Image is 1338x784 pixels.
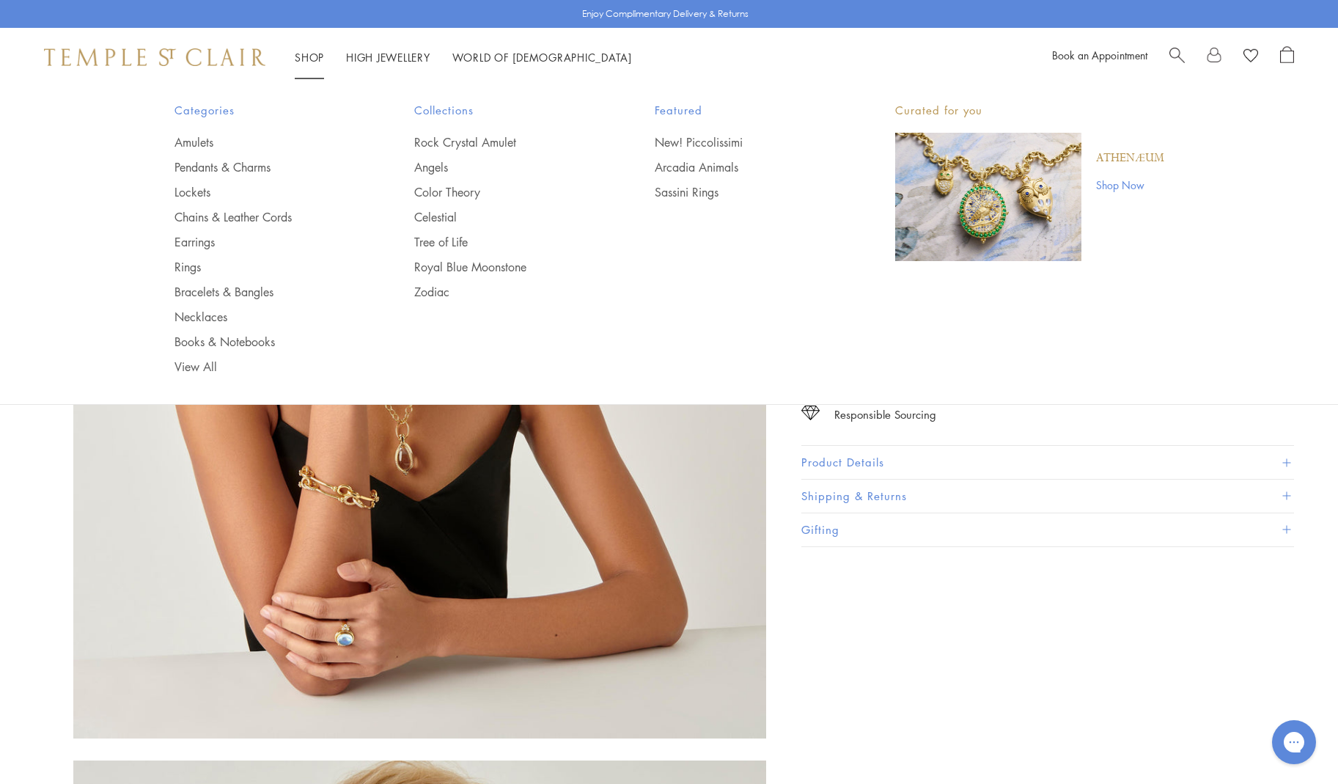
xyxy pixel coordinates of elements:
a: ShopShop [295,50,324,65]
a: View Wishlist [1243,46,1258,68]
a: Search [1169,46,1185,68]
a: New! Piccolissimi [655,134,837,150]
span: Featured [655,101,837,120]
img: Temple St. Clair [44,48,265,66]
a: Sassini Rings [655,184,837,200]
a: Shop Now [1096,177,1164,193]
a: Chains & Leather Cords [174,209,356,225]
button: Product Details [801,446,1294,479]
span: Categories [174,101,356,120]
img: icon_sourcing.svg [801,406,820,420]
a: Royal Blue Moonstone [414,259,596,275]
a: Zodiac [414,284,596,300]
iframe: Gorgias live chat messenger [1265,715,1323,769]
a: Celestial [414,209,596,225]
div: Responsible Sourcing [834,406,936,424]
a: View All [174,359,356,375]
p: Curated for you [895,101,1164,120]
a: Open Shopping Bag [1280,46,1294,68]
button: Gifting [801,513,1294,546]
a: Tree of Life [414,234,596,250]
a: Earrings [174,234,356,250]
a: Angels [414,159,596,175]
button: Shipping & Returns [801,480,1294,513]
a: Book an Appointment [1052,48,1147,62]
a: Pendants & Charms [174,159,356,175]
p: Enjoy Complimentary Delivery & Returns [582,7,749,21]
a: Arcadia Animals [655,159,837,175]
a: Bracelets & Bangles [174,284,356,300]
a: World of [DEMOGRAPHIC_DATA]World of [DEMOGRAPHIC_DATA] [452,50,632,65]
a: Athenæum [1096,150,1164,166]
a: Lockets [174,184,356,200]
a: Necklaces [174,309,356,325]
a: Books & Notebooks [174,334,356,350]
span: Collections [414,101,596,120]
nav: Main navigation [295,48,632,67]
a: Rock Crystal Amulet [414,134,596,150]
a: High JewelleryHigh Jewellery [346,50,430,65]
a: Color Theory [414,184,596,200]
a: Rings [174,259,356,275]
a: Amulets [174,134,356,150]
